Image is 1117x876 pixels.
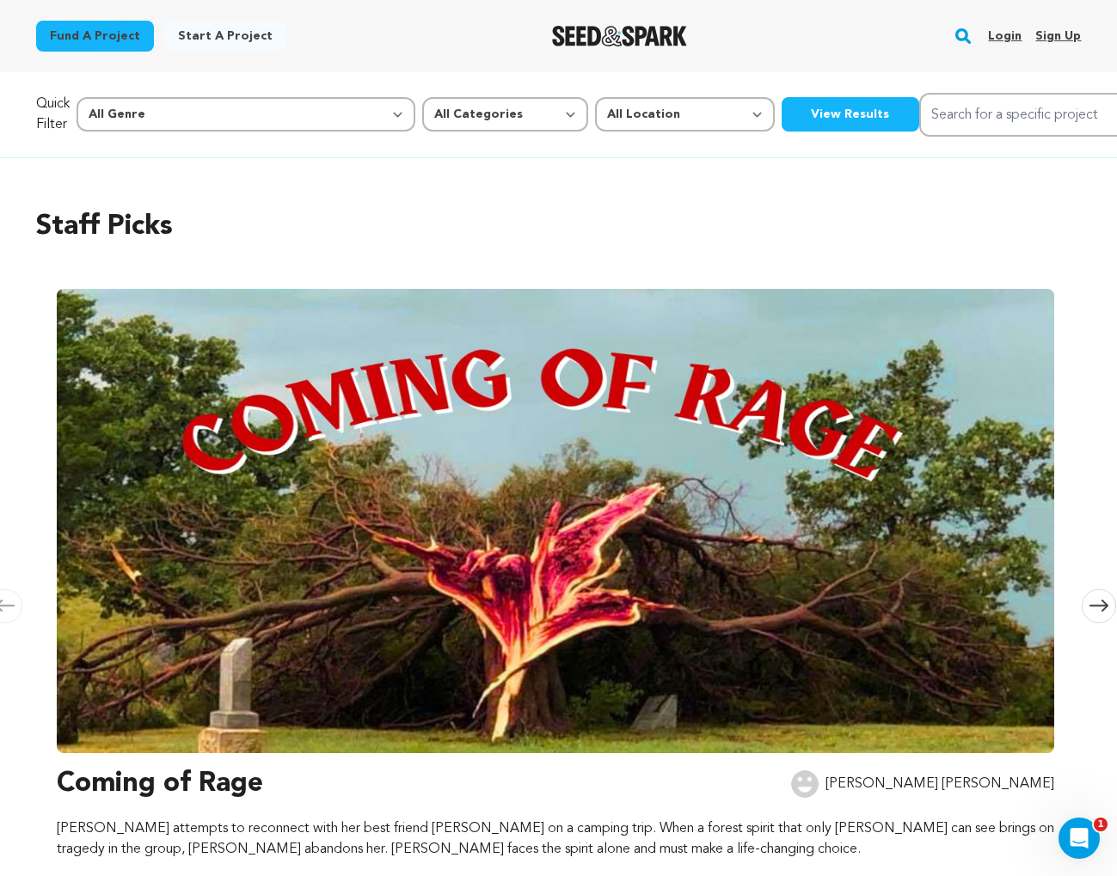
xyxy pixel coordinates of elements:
a: Login [988,22,1022,50]
img: user.png [791,770,819,798]
iframe: Intercom live chat [1059,818,1100,859]
p: [PERSON_NAME] [PERSON_NAME] [825,774,1054,794]
p: [PERSON_NAME] attempts to reconnect with her best friend [PERSON_NAME] on a camping trip. When a ... [57,818,1054,860]
a: Start a project [164,21,286,52]
a: Fund a project [36,21,154,52]
h3: Coming of Rage [57,763,263,805]
img: Seed&Spark Logo Dark Mode [552,26,687,46]
img: Coming of Rage image [57,289,1054,753]
span: 1 [1094,818,1108,831]
a: Sign up [1035,22,1081,50]
p: Quick Filter [36,94,70,135]
h2: Staff Picks [36,206,1082,248]
a: Seed&Spark Homepage [552,26,687,46]
button: View Results [782,97,919,132]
